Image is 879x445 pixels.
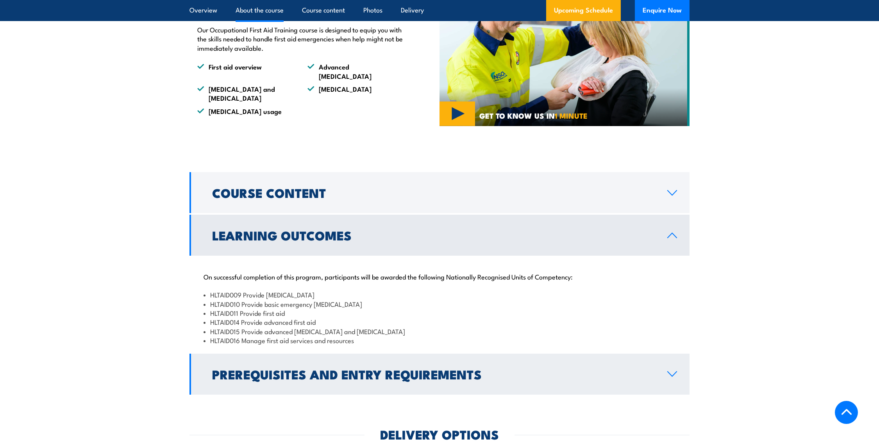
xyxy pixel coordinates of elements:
span: GET TO KNOW US IN [479,112,588,119]
a: Course Content [189,172,690,213]
h2: Course Content [212,187,655,198]
strong: 1 MINUTE [555,110,588,121]
h2: DELIVERY OPTIONS [380,429,499,440]
li: HLTAID011 Provide first aid [204,308,675,317]
p: On successful completion of this program, participants will be awarded the following Nationally R... [204,272,675,280]
a: Prerequisites and Entry Requirements [189,354,690,395]
li: Advanced [MEDICAL_DATA] [307,62,404,80]
p: Our Occupational First Aid Training course is designed to equip you with the skills needed to han... [197,25,404,52]
li: HLTAID015 Provide advanced [MEDICAL_DATA] and [MEDICAL_DATA] [204,327,675,336]
li: [MEDICAL_DATA] and [MEDICAL_DATA] [197,84,293,103]
h2: Learning Outcomes [212,230,655,240]
li: HLTAID010 Provide basic emergency [MEDICAL_DATA] [204,299,675,308]
li: [MEDICAL_DATA] [307,84,404,103]
li: HLTAID014 Provide advanced first aid [204,317,675,326]
h2: Prerequisites and Entry Requirements [212,368,655,379]
li: First aid overview [197,62,293,80]
a: Learning Outcomes [189,215,690,256]
li: [MEDICAL_DATA] usage [197,107,293,116]
li: HLTAID009 Provide [MEDICAL_DATA] [204,290,675,299]
li: HLTAID016 Manage first aid services and resources [204,336,675,345]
